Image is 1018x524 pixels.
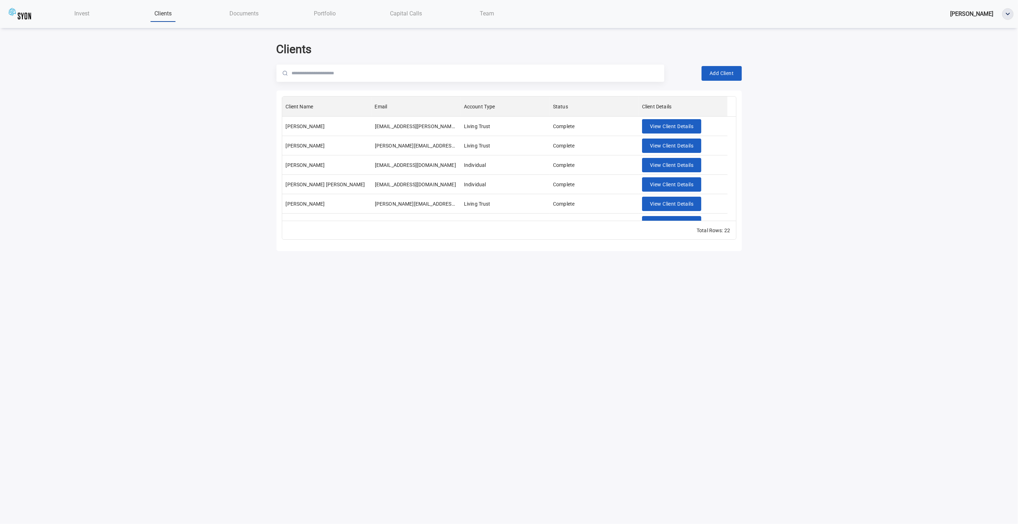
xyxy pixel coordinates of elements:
[41,6,122,21] a: Invest
[286,142,325,149] div: Kenneth Sadowsky
[286,200,325,207] div: Laurence Yu
[446,6,527,21] a: Team
[203,6,284,21] a: Documents
[464,200,491,207] div: Living Trust
[650,219,693,228] span: View Client Details
[702,66,742,81] button: Add Client
[283,71,288,76] img: Magnifier
[549,97,638,117] div: Status
[642,97,671,117] div: Client Details
[464,142,491,149] div: Living Trust
[286,181,365,188] div: Jonathan Sheena
[375,181,456,188] div: jsheena@gmail.com
[9,8,31,20] img: syoncap.png
[284,6,366,21] a: Portfolio
[375,162,456,169] div: PRITIDEVI@YAHOO.COM
[154,10,172,17] span: Clients
[390,10,422,17] span: Capital Calls
[282,97,371,117] div: Client Name
[650,161,693,170] span: View Client Details
[122,6,204,21] a: Clients
[650,200,693,209] span: View Client Details
[375,97,387,117] div: Email
[375,123,457,130] div: amar@chokhawala.net
[464,181,486,188] div: Individual
[553,181,575,188] div: Complete
[286,220,325,227] div: Ashu Chopra
[950,10,994,17] span: [PERSON_NAME]
[74,10,89,17] span: Invest
[638,97,728,117] div: Client Details
[642,119,701,134] button: View Client Details
[229,10,259,17] span: Documents
[480,10,494,17] span: Team
[553,162,575,169] div: Complete
[464,220,491,227] div: Living Trust
[553,123,575,130] div: Complete
[642,216,701,231] button: View Client Details
[375,142,457,149] div: ken.sadowsky@gmail.com
[710,69,734,78] span: Add Client
[375,220,456,227] div: ash+1@syoncap.com
[366,6,447,21] a: Capital Calls
[553,142,575,149] div: Complete
[642,177,701,192] button: View Client Details
[464,123,491,130] div: Living Trust
[553,200,575,207] div: Complete
[314,10,336,17] span: Portfolio
[650,141,693,150] span: View Client Details
[642,197,701,211] button: View Client Details
[650,180,693,189] span: View Client Details
[650,122,693,131] span: View Client Details
[460,97,549,117] div: Account Type
[642,139,701,153] button: View Client Details
[1002,8,1014,20] button: ellipse
[697,227,730,234] div: Total Rows: 22
[286,123,325,130] div: Amar Chokhawala
[553,97,568,117] div: Status
[464,97,495,117] div: Account Type
[371,97,460,117] div: Email
[286,97,313,117] div: Client Name
[553,220,575,227] div: Complete
[375,200,457,207] div: LARRY.WB.YU@GMAIL.COM
[286,162,325,169] div: Priti Advani
[1003,9,1013,19] img: ellipse
[276,42,742,56] h2: Clients
[464,162,486,169] div: Individual
[642,158,701,173] button: View Client Details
